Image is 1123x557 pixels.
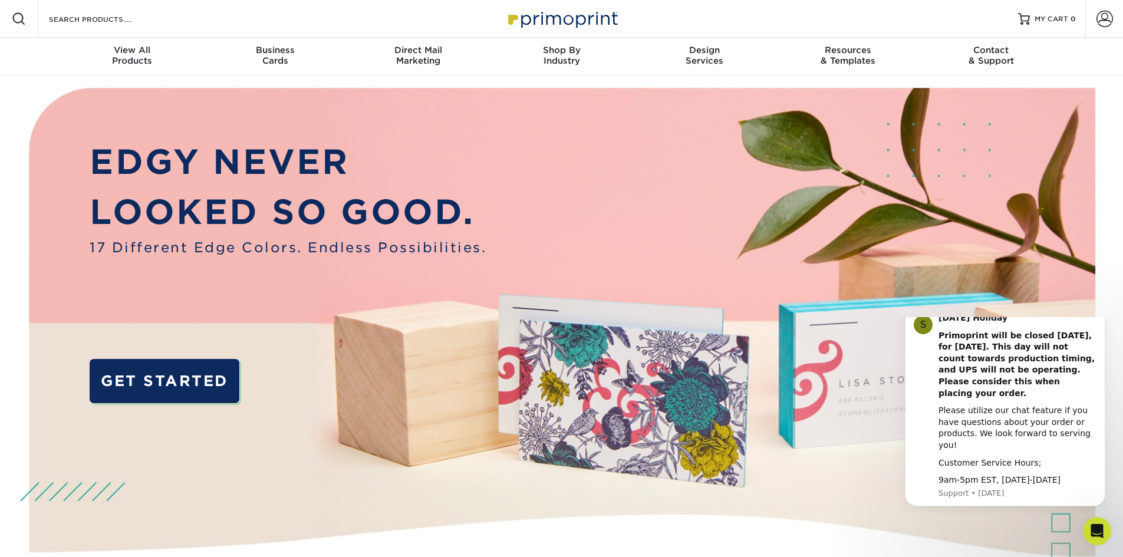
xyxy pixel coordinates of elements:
b: Primoprint will be closed [DATE], for [DATE]. This day will not count towards production timing, ... [51,14,208,81]
img: logo_orange.svg [19,19,28,28]
span: Direct Mail [347,45,490,55]
p: LOOKED SO GOOD. [90,187,486,238]
a: DesignServices [633,38,776,75]
img: Primoprint [503,6,621,31]
span: Contact [920,45,1063,55]
img: tab_domain_overview_orange.svg [32,68,41,78]
input: SEARCH PRODUCTS..... [48,12,163,26]
span: Resources [776,45,920,55]
span: Shop By [490,45,633,55]
a: Shop ByIndustry [490,38,633,75]
div: & Support [920,45,1063,66]
a: BusinessCards [203,38,347,75]
img: tab_keywords_by_traffic_grey.svg [117,68,127,78]
div: Domain Overview [45,70,106,77]
img: website_grey.svg [19,31,28,40]
span: Design [633,45,776,55]
span: View All [61,45,204,55]
iframe: Intercom live chat [1083,517,1111,545]
span: 0 [1071,15,1076,23]
div: Cards [203,45,347,66]
p: EDGY NEVER [90,137,486,187]
div: Customer Service Hours; [51,140,209,152]
div: v 4.0.25 [33,19,58,28]
iframe: Intercom notifications message [887,317,1123,513]
div: Please utilize our chat feature if you have questions about your order or products. We look forwa... [51,88,209,134]
span: MY CART [1035,14,1068,24]
div: Products [61,45,204,66]
a: Contact& Support [920,38,1063,75]
div: Marketing [347,45,490,66]
div: Industry [490,45,633,66]
p: Message from Support, sent 1w ago [51,171,209,182]
div: 9am-5pm EST, [DATE]-[DATE] [51,157,209,169]
a: GET STARTED [90,359,239,403]
a: Resources& Templates [776,38,920,75]
div: Services [633,45,776,66]
div: Domain: [DOMAIN_NAME] [31,31,130,40]
span: 17 Different Edge Colors. Endless Possibilities. [90,238,486,258]
div: Keywords by Traffic [130,70,199,77]
div: & Templates [776,45,920,66]
span: Business [203,45,347,55]
a: View AllProducts [61,38,204,75]
a: Direct MailMarketing [347,38,490,75]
